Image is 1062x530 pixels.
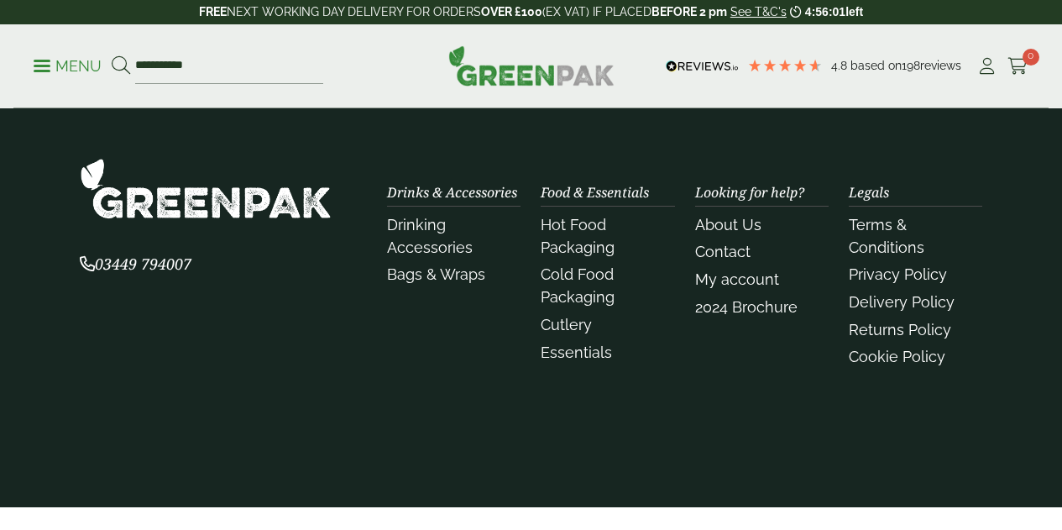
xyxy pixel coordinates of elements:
[920,59,961,72] span: reviews
[695,216,761,234] a: About Us
[541,216,615,256] a: Hot Food Packaging
[730,5,787,18] a: See T&C's
[845,5,863,18] span: left
[849,321,951,338] a: Returns Policy
[541,265,615,306] a: Cold Food Packaging
[902,59,920,72] span: 198
[850,59,902,72] span: Based on
[849,216,924,256] a: Terms & Conditions
[387,216,473,256] a: Drinking Accessories
[387,265,485,283] a: Bags & Wraps
[541,316,592,333] a: Cutlery
[1007,54,1028,79] a: 0
[695,298,798,316] a: 2024 Brochure
[805,5,845,18] span: 4:56:01
[695,270,779,288] a: My account
[481,5,542,18] strong: OVER £100
[1007,58,1028,75] i: Cart
[651,5,727,18] strong: BEFORE 2 pm
[34,56,102,76] p: Menu
[831,59,850,72] span: 4.8
[976,58,997,75] i: My Account
[199,5,227,18] strong: FREE
[34,56,102,73] a: Menu
[448,45,615,86] img: GreenPak Supplies
[849,293,955,311] a: Delivery Policy
[541,344,612,361] a: Essentials
[747,58,823,73] div: 4.79 Stars
[695,243,751,260] a: Contact
[849,348,945,365] a: Cookie Policy
[666,60,739,72] img: REVIEWS.io
[80,158,332,219] img: GreenPak Supplies
[80,254,191,274] span: 03449 794007
[849,265,947,283] a: Privacy Policy
[80,257,191,273] a: 03449 794007
[1023,49,1039,66] span: 0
